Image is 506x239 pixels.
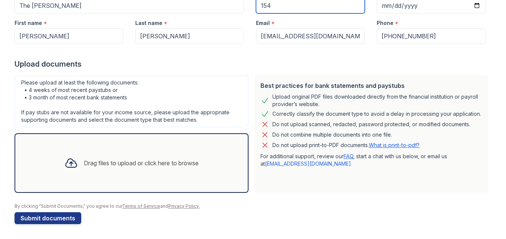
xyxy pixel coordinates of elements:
div: Drag files to upload or click here to browse [84,159,199,168]
a: [EMAIL_ADDRESS][DOMAIN_NAME] [265,160,351,167]
label: Email [256,19,270,27]
div: Upload documents [15,59,491,69]
div: Do not upload scanned, redacted, password protected, or modified documents. [272,120,470,129]
div: Please upload at least the following documents: • 4 weeks of most recent paystubs or • 3 month of... [15,75,249,127]
div: Upload original PDF files downloaded directly from the financial institution or payroll provider’... [272,93,483,108]
a: FAQ [344,153,353,159]
a: Terms of Service [122,203,160,209]
div: By clicking "Submit Documents," you agree to our and [15,203,491,209]
p: Do not upload print-to-PDF documents. [272,141,420,149]
a: What is print-to-pdf? [369,142,420,148]
button: Submit documents [15,212,81,224]
div: Do not combine multiple documents into one file. [272,130,392,139]
label: First name [15,19,42,27]
a: Privacy Policy. [168,203,200,209]
div: Correctly classify the document type to avoid a delay in processing your application. [272,109,481,118]
label: Last name [135,19,162,27]
label: Phone [377,19,393,27]
div: Best practices for bank statements and paystubs [260,81,483,90]
p: For additional support, review our , start a chat with us below, or email us at [260,153,483,168]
